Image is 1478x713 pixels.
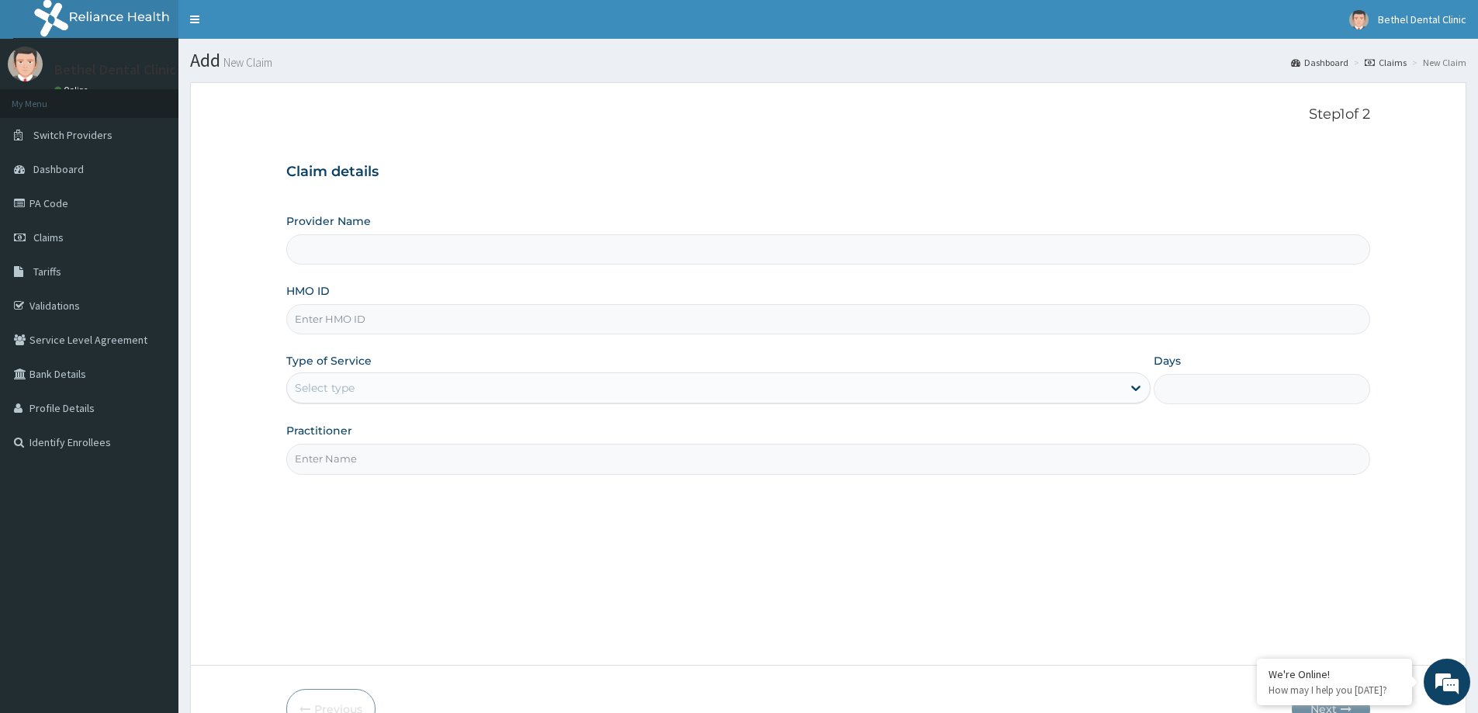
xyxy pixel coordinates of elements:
h3: Claim details [286,164,1370,181]
span: Switch Providers [33,128,112,142]
input: Enter HMO ID [286,304,1370,334]
h1: Add [190,50,1466,71]
p: How may I help you today? [1269,684,1400,697]
div: We're Online! [1269,667,1400,681]
a: Claims [1365,56,1407,69]
span: Tariffs [33,265,61,279]
p: Bethel Dental Clinic [54,63,176,77]
label: Days [1154,353,1181,369]
a: Online [54,85,92,95]
span: Dashboard [33,162,84,176]
span: Bethel Dental Clinic [1378,12,1466,26]
input: Enter Name [286,444,1370,474]
li: New Claim [1408,56,1466,69]
span: Claims [33,230,64,244]
a: Dashboard [1291,56,1348,69]
img: User Image [8,47,43,81]
img: User Image [1349,10,1369,29]
div: Select type [295,380,355,396]
label: HMO ID [286,283,330,299]
label: Type of Service [286,353,372,369]
label: Provider Name [286,213,371,229]
p: Step 1 of 2 [286,106,1370,123]
small: New Claim [220,57,272,68]
label: Practitioner [286,423,352,438]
